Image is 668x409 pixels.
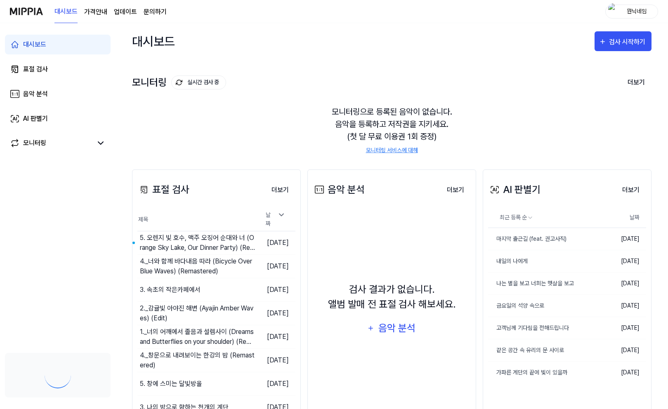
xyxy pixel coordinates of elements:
a: 고객님께 기다림을 전해드립니다 [488,317,598,339]
td: [DATE] [598,339,646,361]
td: [DATE] [256,372,295,396]
div: 3. 속초의 작은카페에서 [140,285,201,295]
td: [DATE] [598,250,646,272]
div: 1._너의 어깨에서 졸음과 설렘사이 (Dreams and Butterflies on your shoulder) (Remix) [140,327,256,347]
a: 내일의 나에게 [488,250,598,272]
div: 같은 공간 속 유리의 문 사이로 [488,346,564,355]
a: 표절 검사 [5,59,111,79]
a: 모니터링 서비스에 대해 [366,146,418,155]
td: [DATE] [598,361,646,383]
div: 모니터링 [23,138,46,148]
button: 더보기 [440,182,471,198]
div: 4._창문으로 내려보이는 한강의 밤 (Remastered) [140,350,256,370]
a: 금요일의 석양 속으로 [488,295,598,317]
a: 대시보드 [5,35,111,54]
button: 검사 시작하기 [595,31,651,51]
td: [DATE] [598,272,646,294]
td: [DATE] [598,317,646,339]
a: AI 판별기 [5,109,111,129]
a: 대시보드 [54,0,78,23]
a: 나는 별을 보고 너희는 햇살을 보고 [488,273,598,294]
td: [DATE] [598,228,646,250]
div: 모니터링으로 등록된 음악이 없습니다. 음악을 등록하고 저작권을 지키세요. (첫 달 무료 이용권 1회 증정) [132,96,651,165]
div: 금요일의 석양 속으로 [488,301,544,310]
td: [DATE] [256,302,295,325]
div: 검사 시작하기 [609,37,647,47]
a: 문의하기 [144,7,167,17]
div: 내일의 나에게 [488,257,528,266]
td: [DATE] [256,349,295,372]
button: 음악 분석 [362,318,421,338]
th: 제목 [137,208,256,231]
button: 더보기 [616,182,646,198]
div: 음악 분석 [378,320,417,336]
div: 모니터링 [132,75,226,89]
button: 더보기 [621,74,651,91]
img: profile [608,3,618,20]
div: 4._너와 함께 바다내음 따라 (Bicycle Over Blue Waves) (Remastered) [140,256,256,276]
div: 날짜 [262,208,289,230]
a: 음악 분석 [5,84,111,104]
button: 더보기 [265,182,295,198]
div: 음악 분석 [23,89,48,99]
th: 날짜 [598,208,646,228]
img: monitoring Icon [176,79,182,86]
div: 나는 별을 보고 너희는 햇살을 보고 [488,279,574,288]
a: 모니터링 [10,138,92,148]
td: [DATE] [256,325,295,349]
div: 음악 분석 [313,182,365,197]
td: [DATE] [598,294,646,317]
button: 실시간 검사 중 [171,75,226,89]
div: 대시보드 [23,40,46,49]
a: 업데이트 [114,7,137,17]
div: 대시보드 [132,31,175,51]
div: 마지막 출근길 (feat. 권고사직) [488,235,567,243]
div: 표절 검사 [23,64,48,74]
a: 같은 공간 속 유리의 문 사이로 [488,339,598,361]
div: AI 판별기 [23,114,48,124]
div: AI 판별기 [488,182,541,197]
div: 고객님께 기다림을 전해드립니다 [488,324,569,332]
div: 가파른 계단의 끝에 빛이 있을까 [488,368,567,377]
div: 표절 검사 [137,182,189,197]
div: 5. 창에 스미는 달빛방울 [140,379,202,389]
div: 검사 결과가 없습니다. 앨범 발매 전 표절 검사 해보세요. [328,282,456,312]
div: 2._감귤빛 아야진 해변 (Ayajin Amber Waves) (Edit) [140,303,256,323]
div: 5. 오렌지 빛 호수, 맥주 오징어 순대와 너 (Orange Sky Lake, Our Dinner Party) (Remastered) [140,233,256,253]
td: [DATE] [256,255,295,278]
a: 가파른 계단의 끝에 빛이 있을까 [488,362,598,383]
button: 가격안내 [84,7,107,17]
button: profile뭔닉네임 [605,5,658,19]
td: [DATE] [256,278,295,302]
td: [DATE] [256,231,295,255]
div: 뭔닉네임 [621,7,653,16]
a: 마지막 출근길 (feat. 권고사직) [488,228,598,250]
